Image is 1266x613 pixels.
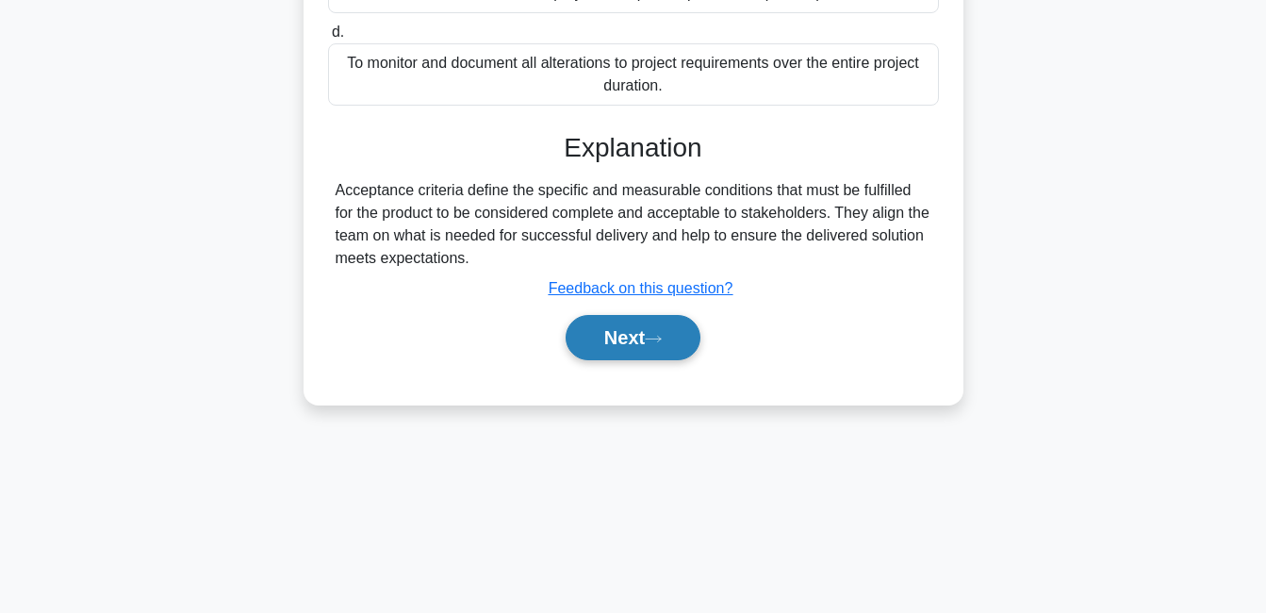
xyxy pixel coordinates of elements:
[328,43,939,106] div: To monitor and document all alterations to project requirements over the entire project duration.
[566,315,700,360] button: Next
[549,280,733,296] a: Feedback on this question?
[336,179,931,270] div: Acceptance criteria define the specific and measurable conditions that must be fulfilled for the ...
[339,132,928,164] h3: Explanation
[332,24,344,40] span: d.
